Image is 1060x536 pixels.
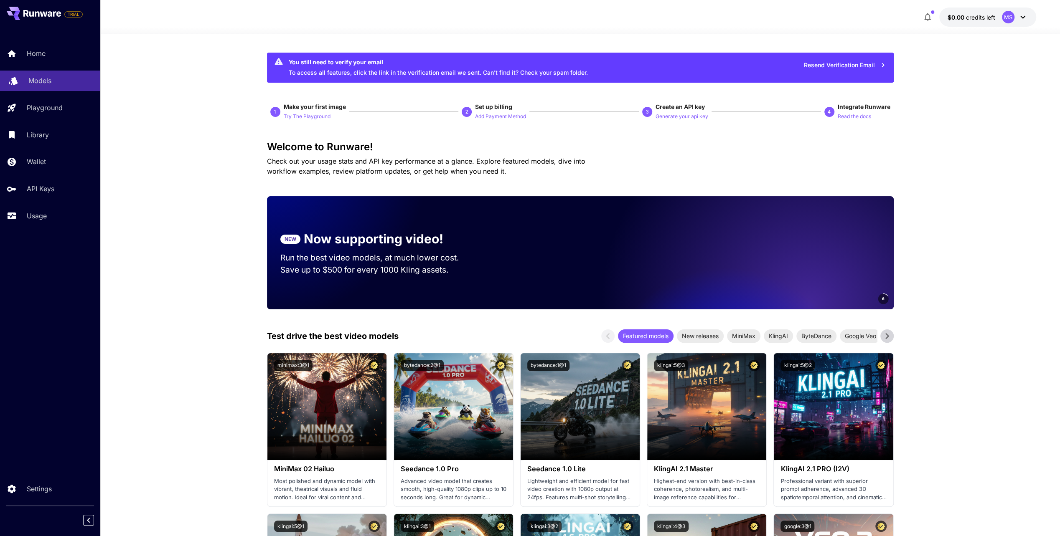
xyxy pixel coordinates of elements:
[780,521,814,532] button: google:3@1
[369,521,380,532] button: Certified Model – Vetted for best performance and includes a commercial license.
[646,108,648,116] p: 3
[656,111,708,121] button: Generate your api key
[780,477,886,502] p: Professional variant with superior prompt adherence, advanced 3D spatiotemporal attention, and ci...
[475,103,512,110] span: Set up billing
[622,521,633,532] button: Certified Model – Vetted for best performance and includes a commercial license.
[304,230,443,248] p: Now supporting video!
[796,329,836,343] div: ByteDance
[840,331,881,340] span: Google Veo
[527,521,562,532] button: klingai:3@2
[764,329,793,343] div: KlingAI
[401,465,506,473] h3: Seedance 1.0 Pro
[875,360,887,371] button: Certified Model – Vetted for best performance and includes a commercial license.
[274,360,313,371] button: minimax:3@1
[677,331,724,340] span: New releases
[27,48,46,58] p: Home
[475,113,526,121] p: Add Payment Method
[401,477,506,502] p: Advanced video model that creates smooth, high-quality 1080p clips up to 10 seconds long. Great f...
[838,111,871,121] button: Read the docs
[27,103,63,113] p: Playground
[401,521,434,532] button: klingai:3@1
[796,331,836,340] span: ByteDance
[774,353,893,460] img: alt
[284,113,330,121] p: Try The Playground
[966,14,995,21] span: credits left
[838,113,871,121] p: Read the docs
[475,111,526,121] button: Add Payment Method
[656,113,708,121] p: Generate your api key
[89,513,100,528] div: Collapse sidebar
[394,353,513,460] img: alt
[727,329,760,343] div: MiniMax
[618,331,674,340] span: Featured models
[495,521,506,532] button: Certified Model – Vetted for best performance and includes a commercial license.
[274,108,277,116] p: 1
[780,360,815,371] button: klingai:5@2
[764,331,793,340] span: KlingAI
[83,515,94,526] button: Collapse sidebar
[647,353,766,460] img: alt
[64,9,83,19] span: Add your payment card to enable full platform functionality.
[27,130,49,140] p: Library
[875,521,887,532] button: Certified Model – Vetted for best performance and includes a commercial license.
[27,484,52,494] p: Settings
[618,329,674,343] div: Featured models
[948,14,966,21] span: $0.00
[285,235,296,243] p: NEW
[284,111,330,121] button: Try The Playground
[284,103,346,110] span: Make your first image
[656,103,705,110] span: Create an API key
[27,157,46,167] p: Wallet
[267,141,894,153] h3: Welcome to Runware!
[948,13,995,22] div: $0.00
[840,329,881,343] div: Google Veo
[267,353,386,460] img: alt
[401,360,444,371] button: bytedance:2@1
[654,360,688,371] button: klingai:5@3
[882,296,885,302] span: 6
[654,521,689,532] button: klingai:4@3
[727,331,760,340] span: MiniMax
[280,264,475,276] p: Save up to $500 for every 1000 Kling assets.
[1002,11,1014,23] div: MS
[27,184,54,194] p: API Keys
[274,521,308,532] button: klingai:5@1
[799,57,890,74] button: Resend Verification Email
[65,11,82,18] span: TRIAL
[527,465,633,473] h3: Seedance 1.0 Lite
[289,55,588,80] div: To access all features, click the link in the verification email we sent. Can’t find it? Check yo...
[28,76,51,86] p: Models
[654,465,760,473] h3: KlingAI 2.1 Master
[274,465,380,473] h3: MiniMax 02 Hailuo
[748,521,760,532] button: Certified Model – Vetted for best performance and includes a commercial license.
[289,58,588,66] div: You still need to verify your email
[27,211,47,221] p: Usage
[521,353,640,460] img: alt
[748,360,760,371] button: Certified Model – Vetted for best performance and includes a commercial license.
[780,465,886,473] h3: KlingAI 2.1 PRO (I2V)
[465,108,468,116] p: 2
[495,360,506,371] button: Certified Model – Vetted for best performance and includes a commercial license.
[828,108,831,116] p: 4
[267,330,399,342] p: Test drive the best video models
[267,157,585,175] span: Check out your usage stats and API key performance at a glance. Explore featured models, dive int...
[622,360,633,371] button: Certified Model – Vetted for best performance and includes a commercial license.
[280,252,475,264] p: Run the best video models, at much lower cost.
[939,8,1036,27] button: $0.00MS
[654,477,760,502] p: Highest-end version with best-in-class coherence, photorealism, and multi-image reference capabil...
[369,360,380,371] button: Certified Model – Vetted for best performance and includes a commercial license.
[677,329,724,343] div: New releases
[838,103,890,110] span: Integrate Runware
[527,477,633,502] p: Lightweight and efficient model for fast video creation with 1080p output at 24fps. Features mult...
[527,360,569,371] button: bytedance:1@1
[274,477,380,502] p: Most polished and dynamic model with vibrant, theatrical visuals and fluid motion. Ideal for vira...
